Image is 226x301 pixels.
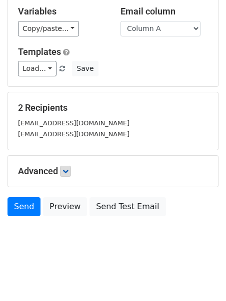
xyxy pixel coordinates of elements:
[18,21,79,36] a: Copy/paste...
[18,46,61,57] a: Templates
[18,102,208,113] h5: 2 Recipients
[18,119,129,127] small: [EMAIL_ADDRESS][DOMAIN_NAME]
[89,197,165,216] a: Send Test Email
[176,253,226,301] iframe: Chat Widget
[7,197,40,216] a: Send
[18,130,129,138] small: [EMAIL_ADDRESS][DOMAIN_NAME]
[43,197,87,216] a: Preview
[18,166,208,177] h5: Advanced
[72,61,98,76] button: Save
[18,61,56,76] a: Load...
[18,6,105,17] h5: Variables
[120,6,208,17] h5: Email column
